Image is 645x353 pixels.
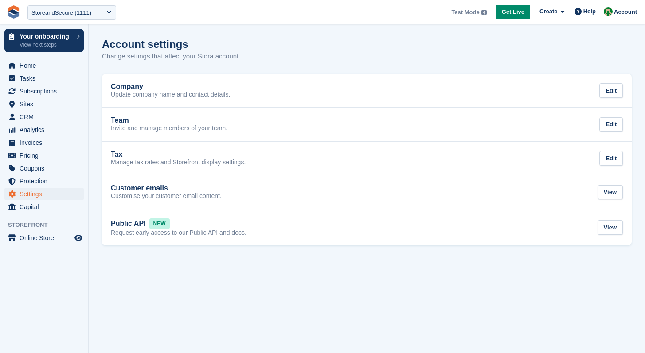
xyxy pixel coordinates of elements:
[102,108,632,141] a: Team Invite and manage members of your team. Edit
[4,175,84,187] a: menu
[111,184,168,192] h2: Customer emails
[102,209,632,246] a: Public API NEW Request early access to our Public API and docs. View
[20,124,73,136] span: Analytics
[73,233,84,243] a: Preview store
[111,83,143,91] h2: Company
[4,124,84,136] a: menu
[20,98,73,110] span: Sites
[4,72,84,85] a: menu
[8,221,88,229] span: Storefront
[20,162,73,175] span: Coupons
[111,192,222,200] p: Customise your customer email content.
[4,111,84,123] a: menu
[4,85,84,97] a: menu
[31,8,91,17] div: StoreandSecure (1111)
[598,185,623,200] div: View
[20,188,73,200] span: Settings
[4,136,84,149] a: menu
[4,149,84,162] a: menu
[4,98,84,110] a: menu
[149,218,170,229] span: NEW
[502,8,524,16] span: Get Live
[20,85,73,97] span: Subscriptions
[102,142,632,175] a: Tax Manage tax rates and Storefront display settings. Edit
[20,41,72,49] p: View next steps
[111,116,129,124] h2: Team
[111,124,227,132] p: Invite and manage members of your team.
[4,162,84,175] a: menu
[20,136,73,149] span: Invoices
[20,59,73,72] span: Home
[599,83,623,98] div: Edit
[111,159,246,167] p: Manage tax rates and Storefront display settings.
[20,201,73,213] span: Capital
[20,232,73,244] span: Online Store
[481,10,487,15] img: icon-info-grey-7440780725fd019a000dd9b08b2336e03edf1995a4989e88bcd33f0948082b44.svg
[102,38,188,50] h1: Account settings
[598,220,623,235] div: View
[111,229,246,237] p: Request early access to our Public API and docs.
[599,117,623,132] div: Edit
[496,5,530,19] a: Get Live
[20,175,73,187] span: Protection
[583,7,596,16] span: Help
[604,7,613,16] img: Mark Dawson
[599,151,623,166] div: Edit
[4,59,84,72] a: menu
[20,149,73,162] span: Pricing
[4,232,84,244] a: menu
[102,51,240,62] p: Change settings that affect your Stora account.
[539,7,557,16] span: Create
[451,8,479,17] span: Test Mode
[4,201,84,213] a: menu
[111,220,146,228] h2: Public API
[4,29,84,52] a: Your onboarding View next steps
[20,33,72,39] p: Your onboarding
[20,111,73,123] span: CRM
[7,5,20,19] img: stora-icon-8386f47178a22dfd0bd8f6a31ec36ba5ce8667c1dd55bd0f319d3a0aa187defe.svg
[111,151,122,159] h2: Tax
[102,74,632,108] a: Company Update company name and contact details. Edit
[614,8,637,16] span: Account
[4,188,84,200] a: menu
[20,72,73,85] span: Tasks
[111,91,230,99] p: Update company name and contact details.
[102,175,632,209] a: Customer emails Customise your customer email content. View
